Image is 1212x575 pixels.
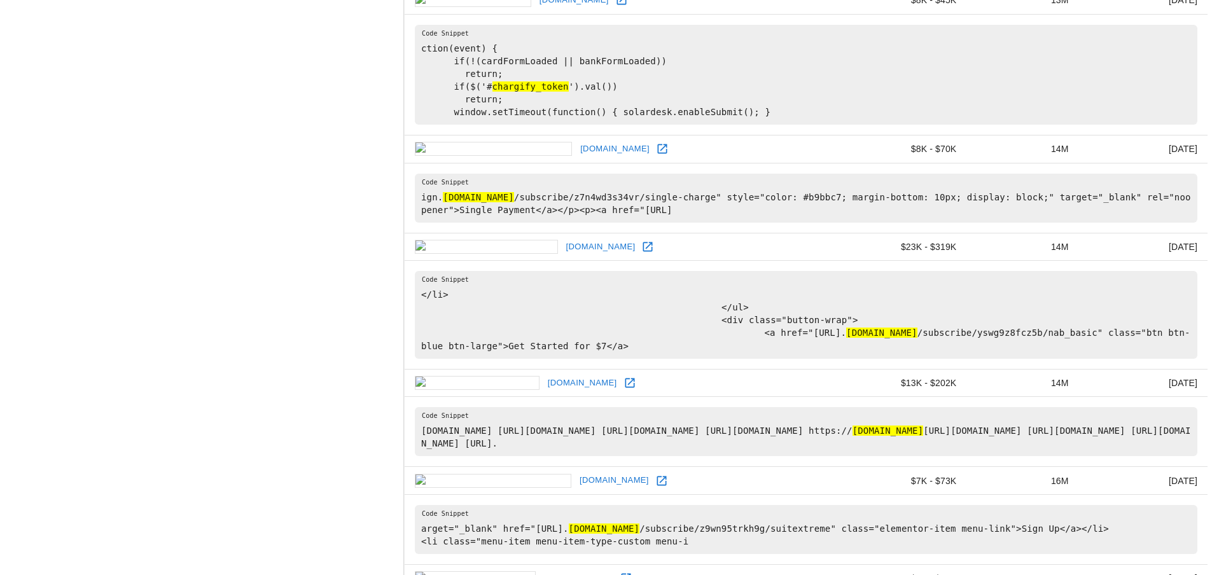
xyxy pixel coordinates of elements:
[966,233,1078,261] td: 14M
[415,505,1197,554] pre: arget="_blank" href="[URL]. /subscribe/z9wn95trkh9g/suitextreme" class="elementor-item menu-link"...
[847,467,966,495] td: $7K - $73K
[638,237,657,256] a: Open nativeadbuzz.com in new window
[1079,135,1208,163] td: [DATE]
[1079,467,1208,495] td: [DATE]
[443,192,514,202] hl: [DOMAIN_NAME]
[415,25,1197,125] pre: ction(event) { if(!(cardFormLoaded || bankFormLoaded)) return; if($('# ').val()) return; window.s...
[415,407,1197,456] pre: [DOMAIN_NAME] [URL][DOMAIN_NAME] [URL][DOMAIN_NAME] [URL][DOMAIN_NAME] https:// [URL][DOMAIN_NAME...
[492,81,569,92] hl: chargify_token
[415,376,540,390] img: videocall.direct icon
[415,271,1197,358] pre: </li> </ul> <div class="button-wrap"> <a href="[URL]. /subscribe/yswg9z8fcz5b/nab_basic" class="b...
[563,237,639,257] a: [DOMAIN_NAME]
[966,135,1078,163] td: 14M
[415,240,558,254] img: nativeadbuzz.com icon
[847,233,966,261] td: $23K - $319K
[966,467,1078,495] td: 16M
[652,471,671,490] a: Open bpo-automation.com in new window
[653,139,672,158] a: Open spadedesignlab.com in new window
[966,369,1078,397] td: 14M
[415,474,571,488] img: bpo-automation.com icon
[577,139,653,159] a: [DOMAIN_NAME]
[569,523,640,534] hl: [DOMAIN_NAME]
[853,426,924,436] hl: [DOMAIN_NAME]
[576,471,652,490] a: [DOMAIN_NAME]
[1079,369,1208,397] td: [DATE]
[1148,485,1197,533] iframe: Drift Widget Chat Controller
[847,369,966,397] td: $13K - $202K
[545,373,620,393] a: [DOMAIN_NAME]
[415,174,1197,223] pre: ign. /subscribe/z7n4wd3s34vr/single-charge" style="color: #b9bbc7; margin-bottom: 10px; display: ...
[620,373,639,392] a: Open videocall.direct in new window
[415,142,572,156] img: spadedesignlab.com icon
[847,135,966,163] td: $8K - $70K
[1079,233,1208,261] td: [DATE]
[846,328,917,338] hl: [DOMAIN_NAME]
